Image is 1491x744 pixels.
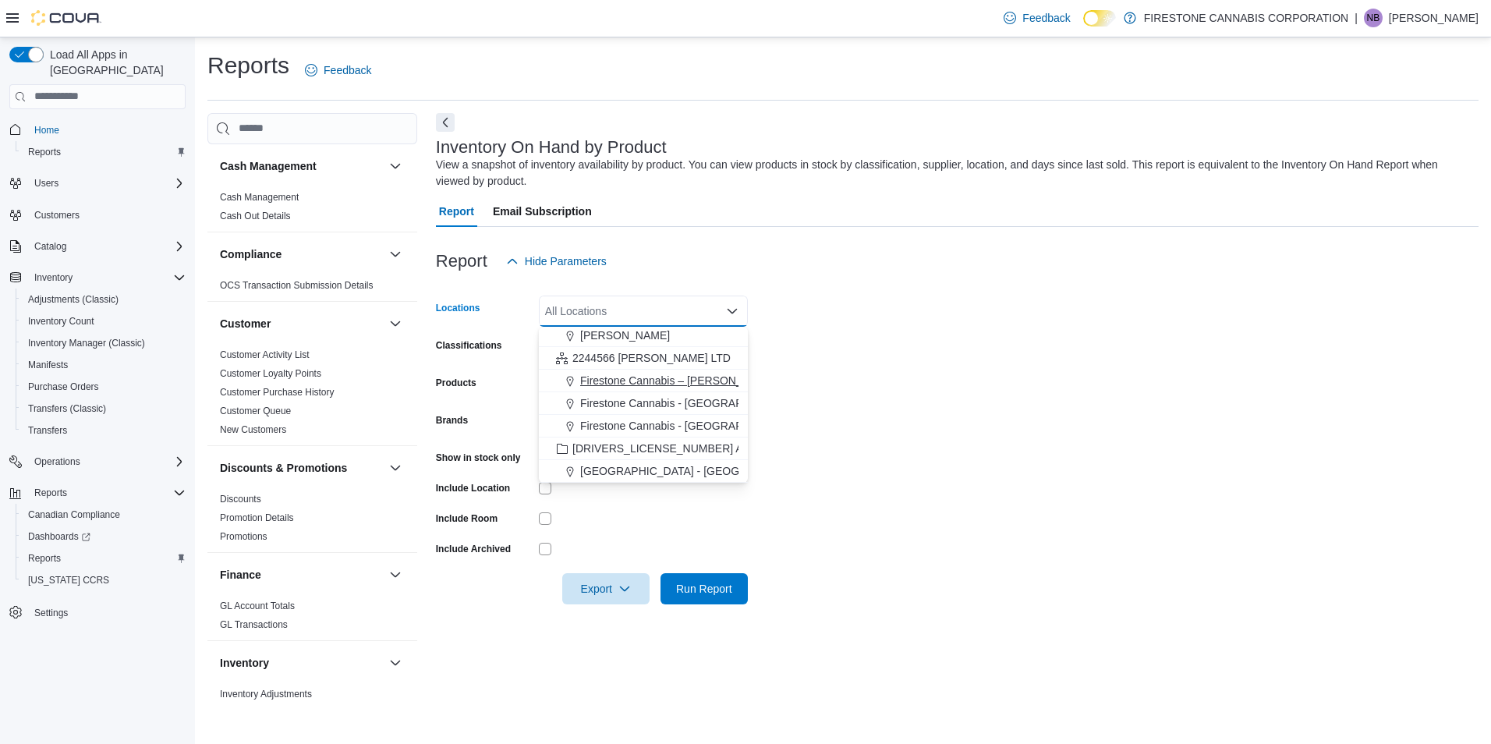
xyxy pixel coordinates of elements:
a: Reports [22,549,67,568]
span: Inventory Count [22,312,186,331]
button: Finance [386,565,405,584]
label: Locations [436,302,480,314]
a: Feedback [299,55,377,86]
span: Settings [28,602,186,622]
div: View a snapshot of inventory availability by product. You can view products in stock by classific... [436,157,1471,190]
span: Customer Activity List [220,349,310,361]
a: Transfers (Classic) [22,399,112,418]
span: [PERSON_NAME] [580,328,670,343]
div: Cash Management [207,188,417,232]
span: Catalog [28,237,186,256]
button: Inventory [386,654,405,672]
a: Transfers [22,421,73,440]
a: Adjustments (Classic) [22,290,125,309]
span: Users [34,177,58,190]
span: Inventory Count [28,315,94,328]
a: Customer Activity List [220,349,310,360]
button: Export [562,573,650,604]
a: Feedback [997,2,1076,34]
label: Products [436,377,476,389]
button: [GEOGRAPHIC_DATA] - [GEOGRAPHIC_DATA] [539,460,748,483]
span: Adjustments (Classic) [28,293,119,306]
button: Finance [220,567,383,583]
span: Customers [28,205,186,225]
div: nichol babiak [1364,9,1383,27]
a: Home [28,121,66,140]
p: FIRESTONE CANNABIS CORPORATION [1144,9,1348,27]
span: Customer Purchase History [220,386,335,399]
button: Transfers (Classic) [16,398,192,420]
span: Transfers [28,424,67,437]
button: Inventory [3,267,192,289]
label: Classifications [436,339,502,352]
span: Home [34,124,59,136]
span: Load All Apps in [GEOGRAPHIC_DATA] [44,47,186,78]
span: Manifests [28,359,68,371]
h3: Cash Management [220,158,317,174]
a: Purchase Orders [22,377,105,396]
a: Cash Management [220,192,299,203]
a: OCS Transaction Submission Details [220,280,374,291]
button: Catalog [3,236,192,257]
span: Inventory Adjustments [220,688,312,700]
span: Reports [28,552,61,565]
span: GL Transactions [220,618,288,631]
div: Finance [207,597,417,640]
span: Report [439,196,474,227]
label: Show in stock only [436,452,521,464]
a: Customer Purchase History [220,387,335,398]
a: [US_STATE] CCRS [22,571,115,590]
span: Hide Parameters [525,253,607,269]
span: Purchase Orders [28,381,99,393]
h3: Inventory [220,655,269,671]
span: Email Subscription [493,196,592,227]
span: [DRIVERS_LICENSE_NUMBER] Alberta LTD [572,441,793,456]
button: Firestone Cannabis - [GEOGRAPHIC_DATA] [539,392,748,415]
a: Inventory Manager (Classic) [22,334,151,353]
span: 2244566 [PERSON_NAME] LTD [572,350,731,366]
span: OCS Transaction Submission Details [220,279,374,292]
button: Inventory [28,268,79,287]
button: Reports [3,482,192,504]
button: [US_STATE] CCRS [16,569,192,591]
span: Cash Management [220,191,299,204]
a: Settings [28,604,74,622]
a: GL Account Totals [220,601,295,611]
a: Discounts [220,494,261,505]
span: Adjustments (Classic) [22,290,186,309]
button: [DRIVERS_LICENSE_NUMBER] Alberta LTD [539,438,748,460]
a: Promotions [220,531,267,542]
h1: Reports [207,50,289,81]
button: Reports [28,484,73,502]
button: Canadian Compliance [16,504,192,526]
span: Manifests [22,356,186,374]
div: Customer [207,345,417,445]
a: Dashboards [16,526,192,547]
p: | [1355,9,1358,27]
button: Compliance [386,245,405,264]
span: Feedback [1022,10,1070,26]
span: Reports [34,487,67,499]
h3: Customer [220,316,271,331]
span: Firestone Cannabis - [GEOGRAPHIC_DATA] [580,395,799,411]
label: Include Archived [436,543,511,555]
a: Canadian Compliance [22,505,126,524]
a: Customers [28,206,86,225]
button: Operations [28,452,87,471]
button: Reports [16,141,192,163]
a: Cash Out Details [220,211,291,221]
span: Reports [28,146,61,158]
span: Settings [34,607,68,619]
button: Discounts & Promotions [386,459,405,477]
a: Inventory Adjustments [220,689,312,700]
div: Discounts & Promotions [207,490,417,552]
button: Close list of options [726,305,738,317]
div: Choose from the following options [539,189,748,483]
h3: Compliance [220,246,282,262]
span: Operations [34,455,80,468]
div: Compliance [207,276,417,301]
span: [GEOGRAPHIC_DATA] - [GEOGRAPHIC_DATA] [580,463,817,479]
span: Customers [34,209,80,221]
span: [US_STATE] CCRS [28,574,109,586]
button: Run Report [661,573,748,604]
